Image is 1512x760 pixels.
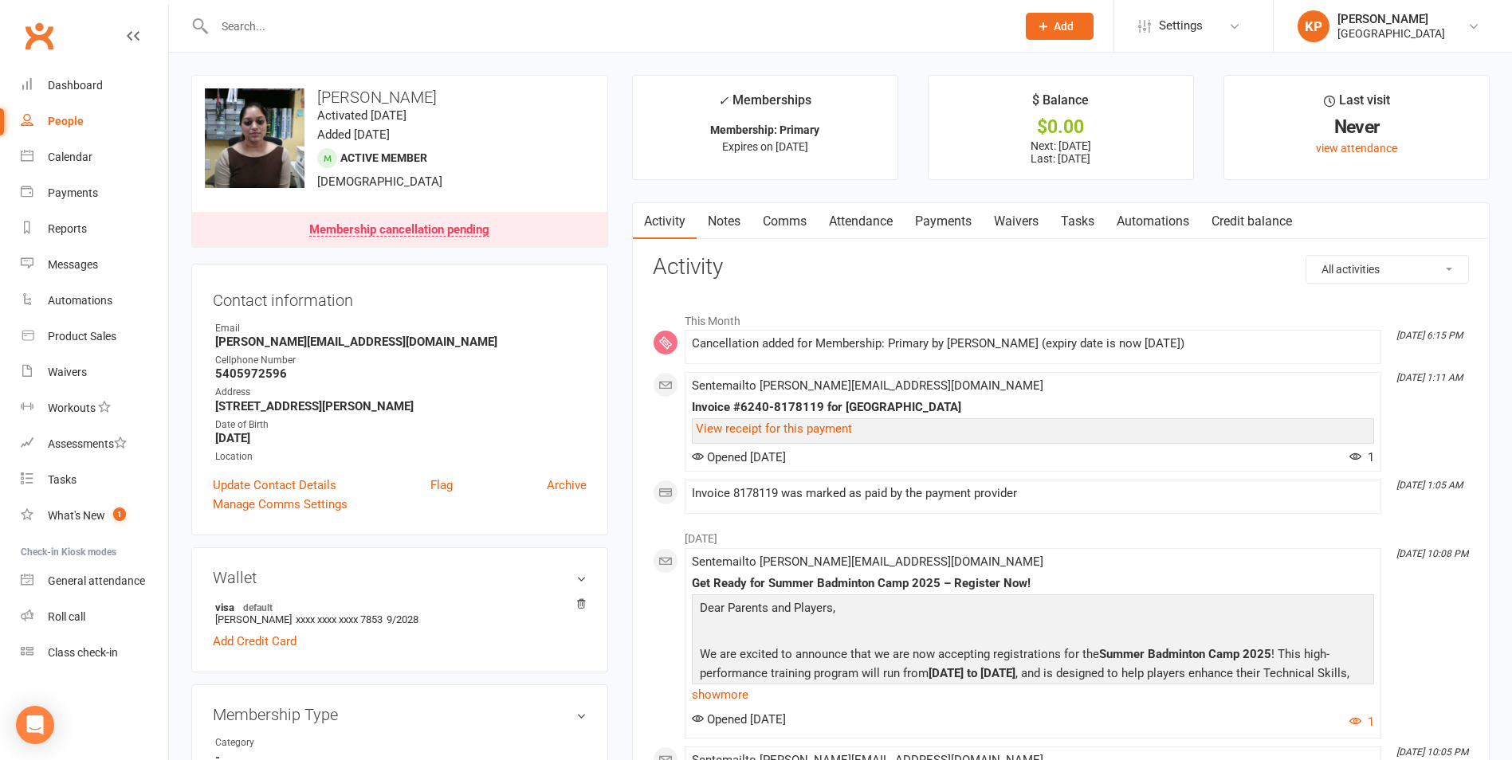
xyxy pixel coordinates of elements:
div: [PERSON_NAME] [1337,12,1445,26]
div: Dashboard [48,79,103,92]
span: 9/2028 [387,613,418,625]
a: Class kiosk mode [21,635,168,671]
div: Automations [48,294,112,307]
div: What's New [48,509,105,522]
a: General attendance kiosk mode [21,563,168,599]
div: Invoice 8178119 was marked as paid by the payment provider [692,487,1374,500]
div: Assessments [48,437,127,450]
button: Add [1026,13,1094,40]
a: Flag [430,476,453,495]
div: Last visit [1324,90,1390,119]
li: [DATE] [653,522,1469,547]
a: show more [692,684,1374,706]
a: Dashboard [21,68,168,104]
a: Payments [21,175,168,211]
div: Get Ready for Summer Badminton Camp 2025 – Register Now! [692,577,1374,590]
div: Roll call [48,610,85,623]
a: View receipt for this payment [696,421,852,436]
h3: Wallet [213,569,587,586]
a: Credit balance [1200,203,1303,240]
strong: [DATE] [215,431,587,445]
div: Cancellation added for Membership: Primary by [PERSON_NAME] (expiry date is now [DATE]) [692,337,1374,351]
div: Open Intercom Messenger [16,706,54,744]
a: Reports [21,211,168,247]
p: Dear Parents and Players, [696,598,1370,621]
time: Activated [DATE] [317,108,406,123]
li: This Month [653,304,1469,330]
a: Product Sales [21,319,168,355]
a: Activity [633,203,697,240]
time: Added [DATE] [317,127,390,142]
div: Cellphone Number [215,353,587,368]
a: view attendance [1316,142,1397,155]
i: [DATE] 1:11 AM [1396,372,1463,383]
div: $0.00 [943,119,1179,135]
div: Workouts [48,402,96,414]
a: Assessments [21,426,168,462]
span: Sent email to [PERSON_NAME][EMAIL_ADDRESS][DOMAIN_NAME] [692,554,1043,569]
div: Reports [48,222,87,235]
a: Archive [547,476,587,495]
h3: Membership Type [213,706,587,723]
div: Tasks [48,473,77,486]
span: xxxx xxxx xxxx 7853 [296,613,383,625]
a: Waivers [21,355,168,390]
a: What's New1 [21,498,168,534]
a: Roll call [21,599,168,635]
span: Active member [340,151,427,164]
a: Manage Comms Settings [213,495,348,514]
strong: 5405972596 [215,366,587,381]
span: Expires on [DATE] [722,140,808,153]
strong: visa [215,601,579,613]
a: People [21,104,168,139]
b: [DATE] to [DATE] [929,666,1015,680]
div: Address [215,385,587,400]
div: Product Sales [48,330,116,343]
i: [DATE] 10:08 PM [1396,548,1468,559]
strong: [PERSON_NAME][EMAIL_ADDRESS][DOMAIN_NAME] [215,335,587,349]
span: Opened [DATE] [692,712,786,727]
div: Invoice #6240-8178119 for [GEOGRAPHIC_DATA] [692,401,1374,414]
div: Memberships [718,90,811,119]
a: Payments [904,203,983,240]
span: ! This high-performance training program will run from [700,647,1329,680]
div: Messages [48,258,98,271]
span: Opened [DATE] [692,450,786,464]
a: Add Credit Card [213,632,297,651]
a: Automations [1106,203,1200,240]
a: Attendance [818,203,904,240]
a: Clubworx [19,16,59,56]
a: Tasks [1050,203,1106,240]
strong: [STREET_ADDRESS][PERSON_NAME] [215,399,587,413]
div: Date of Birth [215,417,587,433]
div: General attendance [48,574,145,587]
i: ✓ [718,93,729,108]
a: Calendar [21,139,168,175]
a: Comms [752,203,818,240]
div: Waivers [48,366,87,378]
span: Settings [1159,8,1203,44]
strong: Membership: Primary [710,123,819,136]
p: Next: [DATE] Last: [DATE] [943,139,1179,165]
div: Location [215,449,587,464]
h3: Contact information [213,285,587,309]
div: Category [215,735,347,750]
span: 1 [113,507,126,521]
i: [DATE] 1:05 AM [1396,480,1463,491]
li: [PERSON_NAME] [213,598,587,628]
div: [GEOGRAPHIC_DATA] [1337,26,1445,41]
div: Never [1239,119,1475,135]
span: We are excited to announce that we are now accepting registrations for the [700,647,1099,661]
span: , and is designed to help players enhance their Technical Skills, Agility, and Mental Strength, a... [700,666,1349,699]
div: Class check-in [48,646,118,659]
a: Workouts [21,390,168,426]
i: [DATE] 6:15 PM [1396,330,1463,341]
span: Sent email to [PERSON_NAME][EMAIL_ADDRESS][DOMAIN_NAME] [692,378,1043,393]
b: Summer Badminton Camp 2025 [1099,647,1271,661]
input: Search... [210,15,1005,37]
h3: [PERSON_NAME] [205,88,595,106]
div: Payments [48,186,98,199]
div: Membership cancellation pending [309,224,489,237]
button: 1 [1349,712,1374,731]
a: Tasks [21,462,168,498]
